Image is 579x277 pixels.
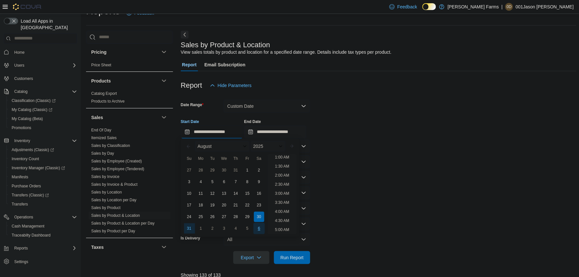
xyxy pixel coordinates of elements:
[6,105,80,114] a: My Catalog (Classic)
[12,244,77,252] span: Reports
[91,159,142,164] a: Sales by Employee (Created)
[219,153,229,164] div: We
[272,153,292,161] li: 1:00 AM
[12,156,39,161] span: Inventory Count
[91,114,103,121] h3: Sales
[181,31,189,39] button: Next
[91,183,137,187] a: Sales by Invoice & Product
[254,177,264,187] div: day-9
[91,114,159,121] button: Sales
[12,88,30,95] button: Catalog
[242,153,253,164] div: Fr
[9,146,77,154] span: Adjustments (Classic)
[12,233,50,238] span: Traceabilty Dashboard
[224,233,310,246] button: All
[12,98,56,103] span: Classification (Classic)
[91,244,159,250] button: Taxes
[14,89,27,94] span: Catalog
[12,174,28,180] span: Manifests
[91,205,121,211] span: Sales by Product
[272,181,292,188] li: 2:30 AM
[254,153,264,164] div: Sa
[184,200,194,210] div: day-17
[91,99,125,104] span: Products to Archive
[12,125,31,130] span: Promotions
[6,222,80,231] button: Cash Management
[12,257,77,265] span: Settings
[268,154,297,234] ul: Time
[219,223,229,234] div: day-3
[91,221,155,226] a: Sales by Product & Location per Day
[12,244,30,252] button: Reports
[231,223,241,234] div: day-4
[9,200,77,208] span: Transfers
[9,231,53,239] a: Traceabilty Dashboard
[219,200,229,210] div: day-20
[91,167,144,172] span: Sales by Employee (Tendered)
[502,3,503,11] p: |
[287,141,297,151] button: Next month
[272,172,292,179] li: 2:00 AM
[182,58,197,71] span: Report
[6,96,80,105] a: Classification (Classic)
[9,115,77,123] span: My Catalog (Beta)
[91,128,111,133] span: End Of Day
[9,191,51,199] a: Transfers (Classic)
[9,164,68,172] a: Inventory Manager (Classic)
[184,153,194,164] div: Su
[86,90,173,108] div: Products
[91,175,119,179] a: Sales by Invoice
[244,126,306,138] input: Press the down key to open a popover containing a calendar.
[14,259,28,264] span: Settings
[280,254,304,261] span: Run Report
[6,182,80,191] button: Purchase Orders
[14,63,24,68] span: Users
[219,165,229,175] div: day-30
[91,78,111,84] h3: Products
[12,258,31,266] a: Settings
[91,229,135,234] span: Sales by Product per Day
[253,144,263,149] span: 2025
[91,151,114,156] span: Sales by Day
[9,182,44,190] a: Purchase Orders
[6,231,80,240] button: Traceabilty Dashboard
[12,61,77,69] span: Users
[184,212,194,222] div: day-24
[9,155,77,163] span: Inventory Count
[14,50,25,55] span: Home
[1,48,80,57] button: Home
[224,100,310,113] button: Custom Date
[181,119,199,124] label: Start Date
[1,213,80,222] button: Operations
[86,61,173,72] div: Pricing
[12,147,54,152] span: Adjustments (Classic)
[9,173,77,181] span: Manifests
[219,177,229,187] div: day-6
[1,136,80,145] button: Inventory
[12,137,77,145] span: Inventory
[86,127,173,238] div: Sales
[272,199,292,206] li: 3:30 AM
[160,77,168,85] button: Products
[181,41,270,49] h3: Sales by Product & Location
[9,231,77,239] span: Traceabilty Dashboard
[207,200,218,210] div: day-19
[160,48,168,56] button: Pricing
[207,223,218,234] div: day-2
[507,3,512,11] span: 0D
[242,223,253,234] div: day-5
[207,212,218,222] div: day-26
[9,97,77,105] span: Classification (Classic)
[219,212,229,222] div: day-27
[397,4,417,10] span: Feedback
[254,165,264,175] div: day-2
[12,183,41,189] span: Purchase Orders
[9,97,58,105] a: Classification (Classic)
[387,0,420,13] a: Feedback
[181,82,202,89] h3: Report
[196,212,206,222] div: day-25
[9,164,77,172] span: Inventory Manager (Classic)
[195,141,249,151] div: Button. Open the month selector. August is currently selected.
